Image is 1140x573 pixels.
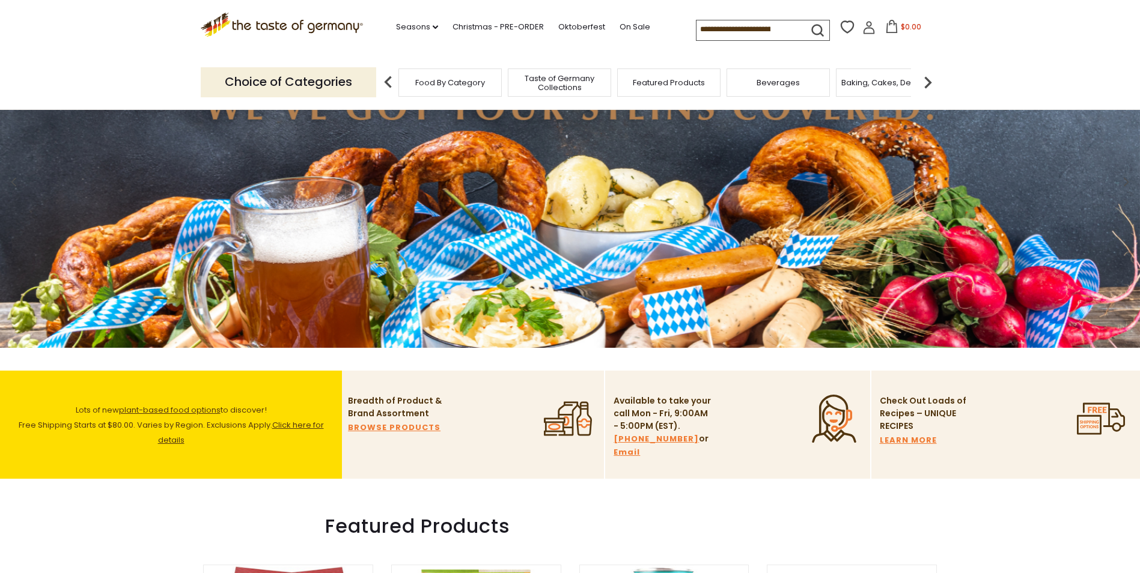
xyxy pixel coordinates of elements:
[880,395,967,432] p: Check Out Loads of Recipes – UNIQUE RECIPES
[19,404,324,446] span: Lots of new to discover! Free Shipping Starts at $80.00. Varies by Region. Exclusions Apply.
[901,22,921,32] span: $0.00
[415,78,485,87] a: Food By Category
[878,20,929,38] button: $0.00
[620,20,650,34] a: On Sale
[511,74,608,92] a: Taste of Germany Collections
[614,446,640,459] a: Email
[916,70,940,94] img: next arrow
[348,421,440,434] a: BROWSE PRODUCTS
[880,434,937,447] a: LEARN MORE
[841,78,934,87] a: Baking, Cakes, Desserts
[376,70,400,94] img: previous arrow
[201,67,376,97] p: Choice of Categories
[396,20,438,34] a: Seasons
[633,78,705,87] a: Featured Products
[614,432,699,446] a: [PHONE_NUMBER]
[453,20,544,34] a: Christmas - PRE-ORDER
[348,395,447,420] p: Breadth of Product & Brand Assortment
[614,395,713,459] p: Available to take your call Mon - Fri, 9:00AM - 5:00PM (EST). or
[119,404,221,416] a: plant-based food options
[558,20,605,34] a: Oktoberfest
[757,78,800,87] a: Beverages
[158,419,324,446] a: Click here for details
